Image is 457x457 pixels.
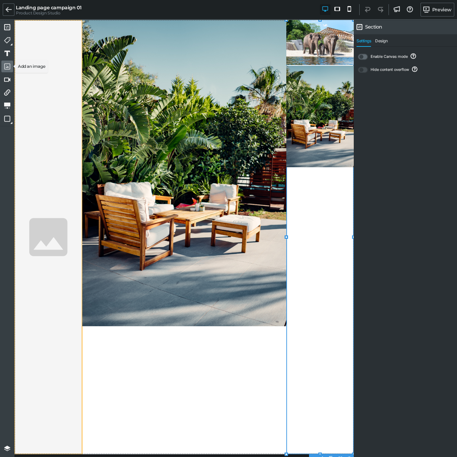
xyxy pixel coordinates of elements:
span: Settings [357,39,371,47]
a: Exit Editor [3,3,14,15]
div: Hide content overflow [371,68,409,72]
a: Preview [421,3,454,17]
h6: Product Design Studio [16,11,81,15]
span: Design [375,39,387,47]
a: Containers [1,113,13,125]
img: 5ec45e44-3570-4e59-b4db-101c9a79f400.jpg [272,46,340,147]
div: Enable Canvas mode [371,55,408,59]
span: Section [365,24,382,30]
h5: Landing page campaign 01 [16,5,81,11]
a: Product [1,34,13,46]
